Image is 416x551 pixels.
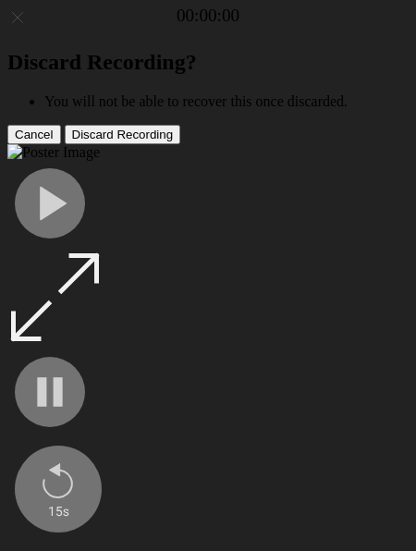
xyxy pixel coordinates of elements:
h2: Discard Recording? [7,50,409,75]
button: Cancel [7,125,61,144]
button: Discard Recording [65,125,181,144]
a: 00:00:00 [177,6,239,26]
li: You will not be able to recover this once discarded. [44,93,409,110]
img: Poster Image [7,144,100,161]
